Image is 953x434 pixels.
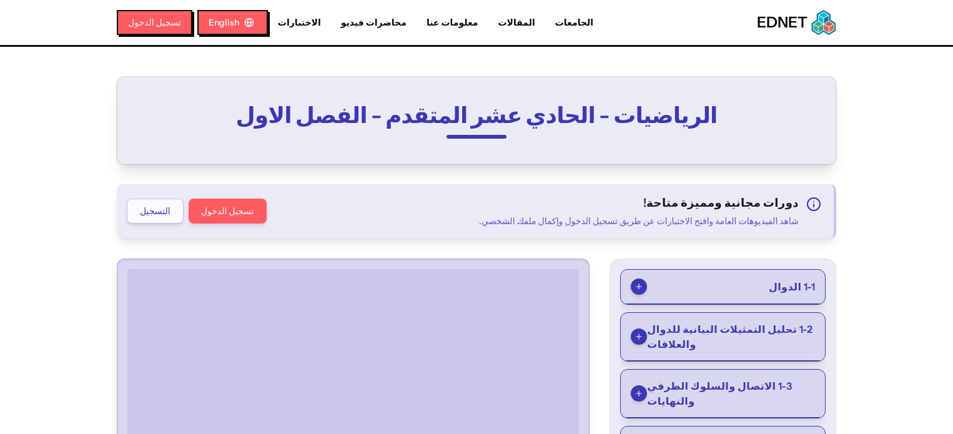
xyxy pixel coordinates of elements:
button: 1-2 تحليل التمثيلات البيانية للدوال والعلاقات [621,313,825,361]
a: EDNETEDNET [757,10,836,35]
a: محاضرات فيديو [331,16,417,29]
span: 1-1 الدوال [769,279,815,294]
a: الجامعات [545,16,603,29]
button: تسجيل الدخول [189,199,267,224]
button: English [197,10,268,35]
a: الاختبارات [268,16,331,29]
h2: الرياضيات - الحادي عشر المتقدم - الفصل الاول [177,102,776,127]
button: 1-3 الاتصال والسلوك الطرفي والنهايات [621,370,825,418]
span: 1-2 تحليل التمثيلات البيانية للدوال والعلاقات [647,322,815,352]
img: EDNET [811,10,836,35]
a: معلومات عنا [417,16,488,29]
span: EDNET [757,12,807,32]
p: شاهد الفيديوهات العامة وافتح الاختبارات عن طريق تسجيل الدخول وإكمال ملفك الشخصي. [479,214,799,229]
a: المقالات [488,16,545,29]
button: التسجيل [127,199,184,224]
h3: دورات مجانية ومميزة متاحة! [479,194,799,212]
span: 1-3 الاتصال والسلوك الطرفي والنهايات [647,378,815,408]
button: 1-1 الدوال [621,270,825,304]
button: تسجيل الدخول [117,10,192,35]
